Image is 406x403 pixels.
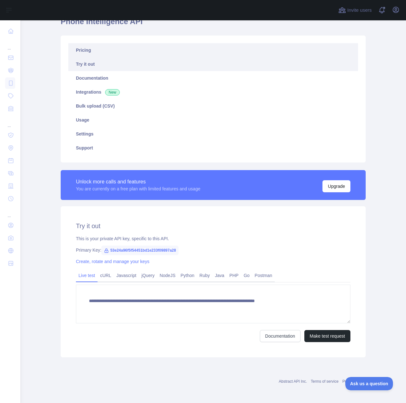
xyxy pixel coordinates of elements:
a: NodeJS [157,270,178,281]
div: You are currently on a free plan with limited features and usage [76,186,200,192]
a: Go [241,270,252,281]
a: Postman [252,270,275,281]
a: Documentation [260,330,301,342]
button: Upgrade [322,180,350,192]
span: Invite users [347,7,372,14]
a: Settings [68,127,358,141]
div: This is your private API key, specific to this API. [76,235,350,242]
div: Unlock more calls and features [76,178,200,186]
a: Documentation [68,71,358,85]
span: 53e24a96f5f54451bd1e233f09897a28 [101,246,179,255]
div: ... [5,206,15,218]
a: Terms of service [311,379,338,384]
h1: Phone Intelligence API [61,17,366,32]
a: Bulk upload (CSV) [68,99,358,113]
a: Ruby [197,270,213,281]
a: Integrations New [68,85,358,99]
a: Support [68,141,358,155]
a: Usage [68,113,358,127]
a: Javascript [114,270,139,281]
a: Abstract API Inc. [279,379,307,384]
h2: Try it out [76,221,350,230]
a: Create, rotate and manage your keys [76,259,149,264]
button: Make test request [304,330,350,342]
a: Python [178,270,197,281]
div: ... [5,116,15,128]
iframe: Toggle Customer Support [345,377,393,390]
a: PHP [227,270,241,281]
a: Privacy policy [342,379,366,384]
a: Pricing [68,43,358,57]
a: cURL [98,270,114,281]
a: Try it out [68,57,358,71]
a: Java [213,270,227,281]
div: ... [5,38,15,51]
div: Primary Key: [76,247,350,253]
a: jQuery [139,270,157,281]
a: Live test [76,270,98,281]
span: New [105,89,120,96]
button: Invite users [337,5,373,15]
